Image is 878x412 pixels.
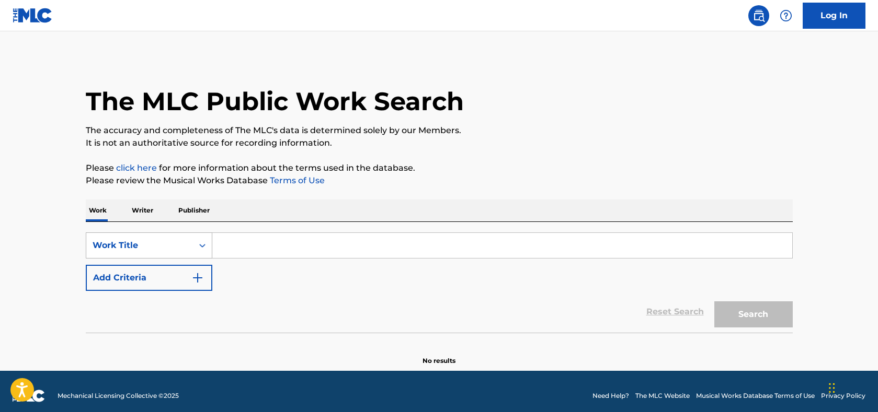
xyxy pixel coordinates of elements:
[86,86,464,117] h1: The MLC Public Work Search
[86,124,793,137] p: The accuracy and completeness of The MLC's data is determined solely by our Members.
[752,9,765,22] img: search
[423,344,455,366] p: No results
[826,362,878,412] iframe: Chat Widget
[821,391,865,401] a: Privacy Policy
[175,199,213,221] p: Publisher
[86,265,212,291] button: Add Criteria
[86,162,793,174] p: Please for more information about the terms used in the database.
[803,3,865,29] a: Log In
[635,391,690,401] a: The MLC Website
[829,372,835,404] div: Drag
[86,174,793,187] p: Please review the Musical Works Database
[86,199,110,221] p: Work
[191,272,204,284] img: 9d2ae6d4665cec9f34b9.svg
[696,391,815,401] a: Musical Works Database Terms of Use
[268,175,325,185] a: Terms of Use
[86,137,793,149] p: It is not an authoritative source for recording information.
[780,9,792,22] img: help
[58,391,179,401] span: Mechanical Licensing Collective © 2025
[748,5,769,26] a: Public Search
[776,5,796,26] div: Help
[86,232,793,333] form: Search Form
[129,199,156,221] p: Writer
[116,163,157,173] a: click here
[13,8,53,23] img: MLC Logo
[93,239,187,252] div: Work Title
[592,391,629,401] a: Need Help?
